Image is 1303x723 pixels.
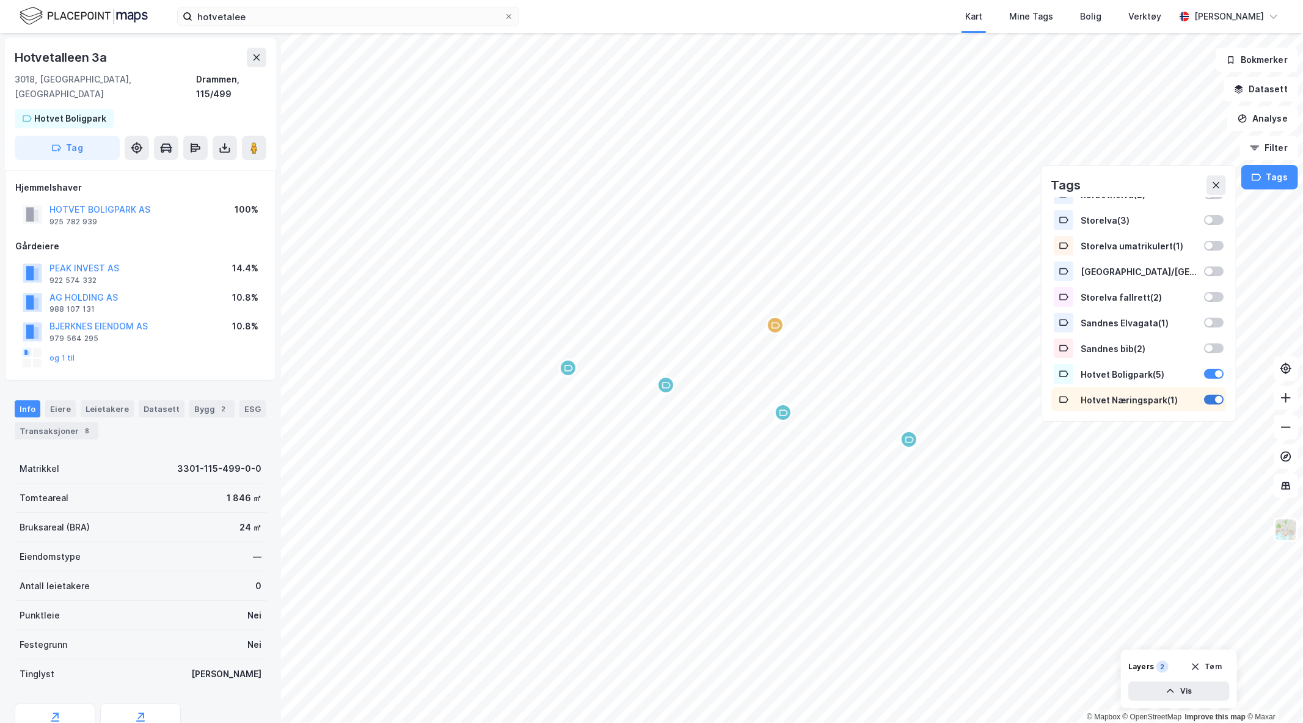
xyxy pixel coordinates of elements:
iframe: Chat Widget [1242,664,1303,723]
div: Eiendomstype [20,549,81,564]
button: Datasett [1224,77,1298,101]
div: 2 [217,403,230,415]
button: Tags [1241,165,1298,189]
a: Improve this map [1185,713,1246,721]
input: Søk på adresse, matrikkel, gårdeiere, leietakere eller personer [192,7,504,26]
div: Hotvet Boligpark ( 5 ) [1081,369,1197,380]
div: Hotvet Boligpark [34,111,106,126]
div: Hotvetalleen 3a [15,48,109,67]
div: Verktøy [1128,9,1161,24]
div: 1 846 ㎡ [227,491,261,505]
div: 0 [255,579,261,593]
div: Kontrollprogram for chat [1242,664,1303,723]
div: Map marker [559,359,577,377]
div: Map marker [766,316,784,334]
div: Tags [1051,175,1081,195]
div: Layers [1128,662,1154,672]
div: 10.8% [232,290,258,305]
div: Map marker [657,376,675,394]
div: — [253,549,261,564]
div: 2 [1156,661,1169,673]
div: Punktleie [20,608,60,623]
div: Bruksareal (BRA) [20,520,90,535]
div: Tomteareal [20,491,68,505]
div: Tinglyst [20,667,54,681]
div: Matrikkel [20,461,59,476]
div: 100% [235,202,258,217]
button: Tag [15,136,120,160]
button: Vis [1128,681,1230,701]
div: Storelva ( 3 ) [1081,215,1197,226]
img: Z [1274,518,1298,541]
div: 3018, [GEOGRAPHIC_DATA], [GEOGRAPHIC_DATA] [15,72,196,101]
div: 3301-115-499-0-0 [177,461,261,476]
div: Antall leietakere [20,579,90,593]
div: Datasett [139,400,184,417]
div: [PERSON_NAME] [1194,9,1264,24]
div: Leietakere [81,400,134,417]
a: Mapbox [1087,713,1120,721]
div: 8 [81,425,93,437]
div: Storelva umatrikulert ( 1 ) [1081,241,1197,251]
button: Filter [1239,136,1298,160]
div: 922 574 332 [49,276,97,285]
button: Tøm [1183,657,1230,677]
button: Analyse [1227,106,1298,131]
div: [GEOGRAPHIC_DATA]/[GEOGRAPHIC_DATA] ( 4 ) [1081,266,1197,277]
div: 24 ㎡ [239,520,261,535]
button: Bokmerker [1216,48,1298,72]
div: [PERSON_NAME] [191,667,261,681]
div: Transaksjoner [15,422,98,439]
div: Kart [965,9,982,24]
div: ESG [239,400,266,417]
div: Sandnes Elvagata ( 1 ) [1081,318,1197,328]
div: Map marker [900,430,918,449]
div: Bygg [189,400,235,417]
img: logo.f888ab2527a4732fd821a326f86c7f29.svg [20,6,148,27]
div: Info [15,400,40,417]
div: Nei [247,637,261,652]
div: Mine Tags [1009,9,1053,24]
div: 10.8% [232,319,258,334]
div: 925 782 939 [49,217,97,227]
div: Drammen, 115/499 [196,72,266,101]
div: Gårdeiere [15,239,266,254]
div: Sandnes bib ( 2 ) [1081,343,1197,354]
div: Festegrunn [20,637,67,652]
div: 988 107 131 [49,304,95,314]
div: Hjemmelshaver [15,180,266,195]
div: Bolig [1080,9,1101,24]
div: Nei [247,608,261,623]
div: Hotvet Næringspark ( 1 ) [1081,395,1197,405]
a: OpenStreetMap [1123,713,1182,721]
div: 979 564 295 [49,334,98,343]
div: 14.4% [232,261,258,276]
div: Eiere [45,400,76,417]
div: Storelva fallrett ( 2 ) [1081,292,1197,303]
div: Map marker [774,403,792,422]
